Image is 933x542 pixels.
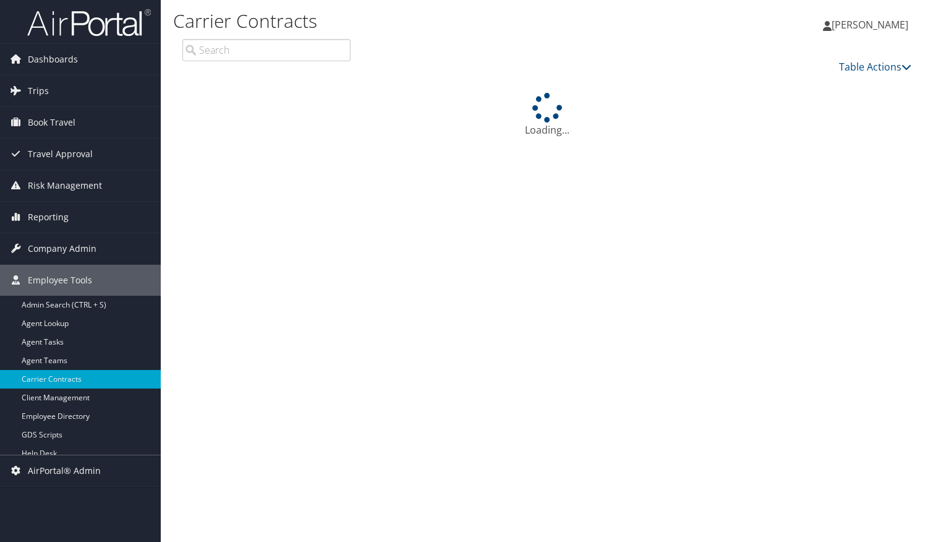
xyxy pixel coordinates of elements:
div: Loading... [173,93,921,137]
img: airportal-logo.png [27,8,151,37]
span: Travel Approval [28,139,93,170]
span: Reporting [28,202,69,233]
a: [PERSON_NAME] [823,6,921,43]
a: Table Actions [839,60,911,74]
span: Book Travel [28,107,75,138]
span: Risk Management [28,170,102,201]
input: Search [182,39,351,61]
span: AirPortal® Admin [28,455,101,486]
span: Employee Tools [28,265,92,296]
span: Dashboards [28,44,78,75]
span: [PERSON_NAME] [832,18,908,32]
h1: Carrier Contracts [173,8,671,34]
span: Company Admin [28,233,96,264]
span: Trips [28,75,49,106]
